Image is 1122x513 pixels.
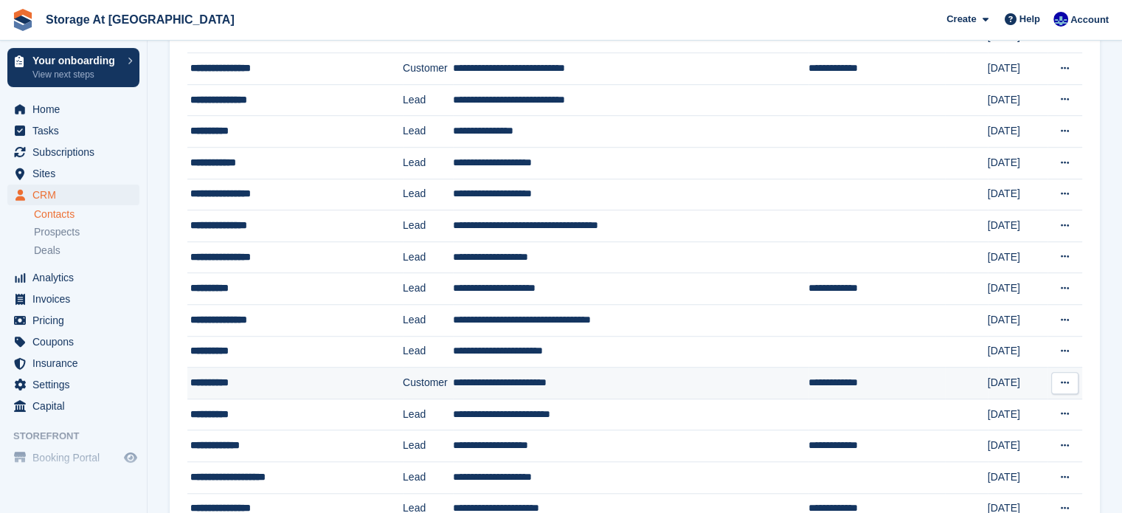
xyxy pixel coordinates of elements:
[7,353,139,373] a: menu
[32,142,121,162] span: Subscriptions
[403,399,453,430] td: Lead
[40,7,240,32] a: Storage At [GEOGRAPHIC_DATA]
[32,99,121,120] span: Home
[988,430,1048,462] td: [DATE]
[32,185,121,205] span: CRM
[7,267,139,288] a: menu
[32,68,120,81] p: View next steps
[7,374,139,395] a: menu
[988,84,1048,116] td: [DATE]
[988,304,1048,336] td: [DATE]
[403,304,453,336] td: Lead
[403,53,453,85] td: Customer
[403,430,453,462] td: Lead
[122,449,139,466] a: Preview store
[7,289,139,309] a: menu
[403,461,453,493] td: Lead
[7,310,139,331] a: menu
[403,336,453,368] td: Lead
[32,353,121,373] span: Insurance
[13,429,147,444] span: Storefront
[7,142,139,162] a: menu
[946,12,976,27] span: Create
[988,336,1048,368] td: [DATE]
[988,53,1048,85] td: [DATE]
[988,461,1048,493] td: [DATE]
[988,210,1048,242] td: [DATE]
[988,179,1048,210] td: [DATE]
[988,368,1048,399] td: [DATE]
[1053,12,1068,27] img: Seb Santiago
[32,374,121,395] span: Settings
[403,273,453,305] td: Lead
[403,179,453,210] td: Lead
[988,273,1048,305] td: [DATE]
[32,331,121,352] span: Coupons
[32,267,121,288] span: Analytics
[1070,13,1109,27] span: Account
[32,55,120,66] p: Your onboarding
[403,116,453,148] td: Lead
[32,447,121,468] span: Booking Portal
[32,163,121,184] span: Sites
[7,163,139,184] a: menu
[1019,12,1040,27] span: Help
[403,210,453,242] td: Lead
[403,241,453,273] td: Lead
[403,147,453,179] td: Lead
[34,244,60,258] span: Deals
[988,116,1048,148] td: [DATE]
[34,207,139,221] a: Contacts
[7,396,139,416] a: menu
[988,399,1048,430] td: [DATE]
[32,396,121,416] span: Capital
[34,243,139,258] a: Deals
[32,289,121,309] span: Invoices
[403,368,453,399] td: Customer
[12,9,34,31] img: stora-icon-8386f47178a22dfd0bd8f6a31ec36ba5ce8667c1dd55bd0f319d3a0aa187defe.svg
[7,185,139,205] a: menu
[7,120,139,141] a: menu
[988,241,1048,273] td: [DATE]
[7,447,139,468] a: menu
[32,120,121,141] span: Tasks
[34,225,80,239] span: Prospects
[34,224,139,240] a: Prospects
[403,84,453,116] td: Lead
[7,48,139,87] a: Your onboarding View next steps
[32,310,121,331] span: Pricing
[7,99,139,120] a: menu
[7,331,139,352] a: menu
[988,147,1048,179] td: [DATE]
